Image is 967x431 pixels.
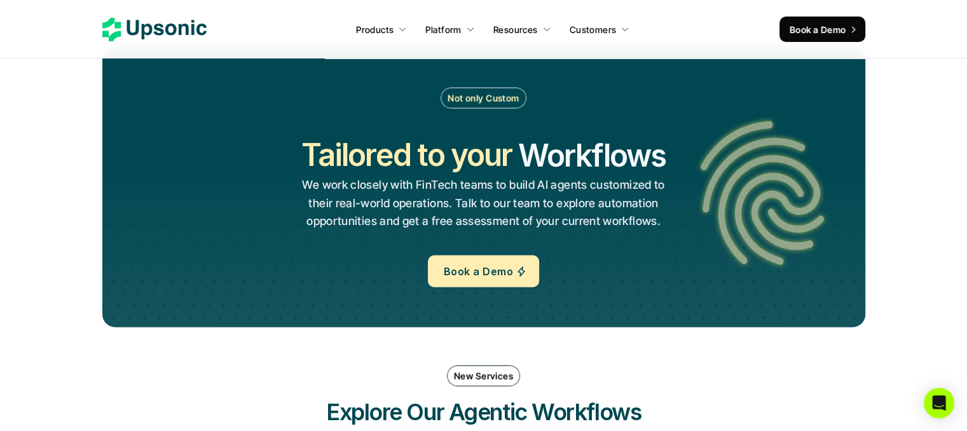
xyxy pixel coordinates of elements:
[425,23,461,36] p: Platform
[518,134,666,177] h2: Workflows
[301,176,666,231] p: We work closely with FinTech teams to build AI agents customized to their real-world operations. ...
[301,133,512,176] h2: Tailored to your
[924,388,954,418] div: Open Intercom Messenger
[790,23,846,36] p: Book a Demo
[570,23,617,36] p: Customers
[444,263,513,281] p: Book a Demo
[356,23,394,36] p: Products
[348,18,415,41] a: Products
[493,23,538,36] p: Resources
[448,92,519,105] p: Not only Custom
[454,369,513,383] p: New Services
[428,256,539,287] a: Book a Demo
[293,396,675,428] h3: Explore Our Agentic Workflows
